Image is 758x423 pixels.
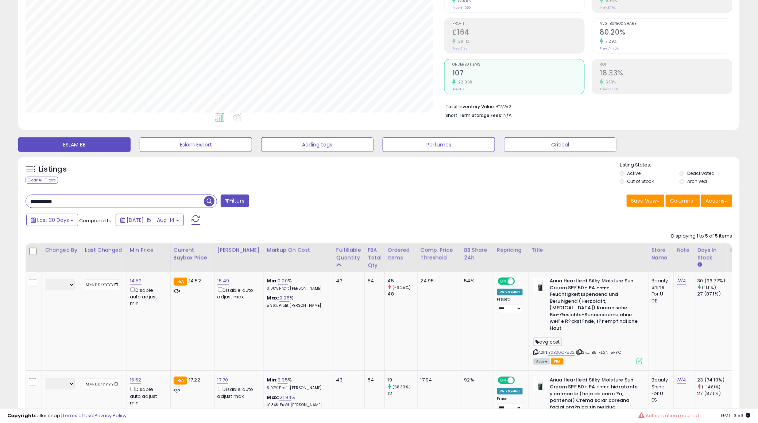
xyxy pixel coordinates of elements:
[189,376,200,383] span: 17.22
[651,377,668,403] div: Beauty Shine For U ES
[533,278,548,292] img: 21AueAkL3ML._SL40_.jpg
[687,178,707,184] label: Archived
[550,278,638,334] b: Anua Heartleaf Silky Moisture Sun Cream SPF 50+ PA ++++ Feuchtigkeitsspendend und Beruhigend (Her...
[18,137,131,152] button: ESLAM BB
[174,278,187,286] small: FBA
[697,390,727,397] div: 27 (87.1%)
[627,178,654,184] label: Out of Stock
[452,46,467,51] small: Prev: £127
[677,376,686,384] a: N/A
[130,277,142,285] a: 14.52
[452,63,584,67] span: Ordered Items
[130,376,142,384] a: 16.52
[452,87,464,91] small: Prev: 87
[497,297,523,313] div: Preset:
[278,277,288,285] a: 0.00
[368,377,379,383] div: 54
[189,277,201,284] span: 14.52
[514,278,526,285] span: OFF
[267,303,328,308] p: 5.36% Profit [PERSON_NAME]
[503,112,512,119] span: N/A
[677,246,691,254] div: Note
[368,278,379,284] div: 54
[497,289,523,295] div: Win BuyBox
[603,39,617,44] small: 7.29%
[267,394,280,401] b: Max:
[456,79,473,85] small: 22.99%
[267,394,328,408] div: %
[504,137,616,152] button: Critical
[531,246,645,254] div: Title
[666,195,700,207] button: Columns
[278,376,288,384] a: 9.95
[221,195,249,207] button: Filters
[368,246,382,269] div: FBA Total Qty
[697,291,727,297] div: 27 (87.1%)
[267,376,278,383] b: Min:
[452,22,584,26] span: Profit
[497,388,523,395] div: Win BuyBox
[600,46,619,51] small: Prev: 74.75%
[627,195,665,207] button: Save View
[533,377,548,391] img: 21AueAkL3ML._SL40_.jpg
[600,69,732,79] h2: 18.33%
[445,103,495,110] b: Total Inventory Value:
[336,278,359,284] div: 43
[452,69,584,79] h2: 107
[217,277,229,285] a: 15.49
[279,294,290,302] a: 9.95
[174,377,187,385] small: FBA
[130,286,165,307] div: Disable auto adjust min
[600,5,616,10] small: Prev: 8.17%
[701,195,732,207] button: Actions
[392,285,411,290] small: (-6.25%)
[217,246,261,254] div: [PERSON_NAME]
[445,112,502,118] b: Short Term Storage Fees:
[697,262,702,268] small: Days In Stock.
[456,39,470,44] small: 29.11%
[79,217,113,224] span: Compared to:
[127,216,175,224] span: [DATE]-15 - Aug-14
[499,377,508,384] span: ON
[7,412,34,419] strong: Copyright
[267,286,328,291] p: 0.00% Profit [PERSON_NAME]
[548,349,575,356] a: B0BS6CP8S2
[45,246,79,254] div: Changed by
[336,377,359,383] div: 43
[576,349,621,355] span: | SKU: B5-FL2N-5PYQ
[26,214,78,226] button: Last 30 Days
[421,246,458,262] div: Comp. Price Threshold
[499,278,508,285] span: ON
[267,295,328,308] div: %
[42,243,82,272] th: CSV column name: cust_attr_2_Changed by
[217,286,258,300] div: Disable auto adjust max
[388,278,417,284] div: 45
[26,177,58,184] div: Clear All Filters
[687,170,715,176] label: Deactivated
[627,170,641,176] label: Active
[651,278,668,304] div: Beauty Shine For U DE
[697,246,724,262] div: Days In Stock
[392,384,411,390] small: (58.33%)
[677,277,686,285] a: N/A
[421,377,456,383] div: 17.94
[464,246,491,262] div: BB Share 24h.
[464,377,488,383] div: 92%
[85,246,124,254] div: Last Changed
[388,246,414,262] div: Ordered Items
[7,412,127,419] div: seller snap | |
[62,412,93,419] a: Terms of Use
[37,216,69,224] span: Last 30 Days
[264,243,333,272] th: The percentage added to the cost of goods (COGS) that forms the calculator for Min & Max prices.
[452,5,471,10] small: Prev: £1,550
[267,246,330,254] div: Markup on Cost
[217,376,228,384] a: 17.70
[267,277,278,284] b: Min:
[174,246,211,262] div: Current Buybox Price
[452,28,584,38] h2: £164
[39,164,67,175] h5: Listings
[603,79,616,85] small: 5.10%
[497,246,526,254] div: Repricing
[721,412,751,419] span: 2025-09-14 13:53 GMT
[94,412,127,419] a: Privacy Policy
